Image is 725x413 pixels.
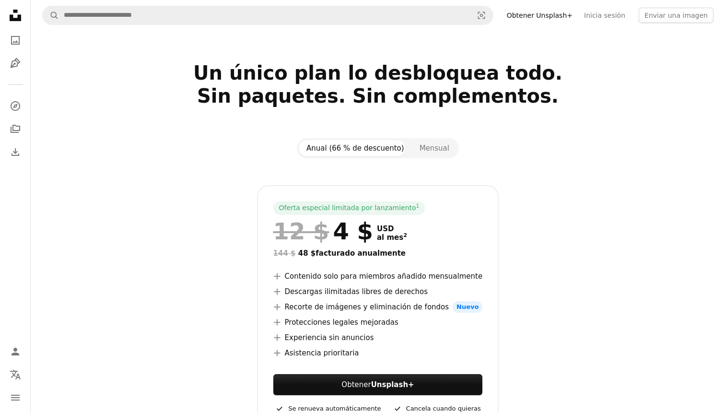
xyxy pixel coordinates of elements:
a: Obtener Unsplash+ [501,8,578,23]
span: 144 $ [273,249,296,258]
span: al mes [377,233,407,242]
strong: Unsplash+ [371,380,414,389]
sup: 2 [403,232,407,238]
a: Inicio — Unsplash [6,6,25,27]
div: Oferta especial limitada por lanzamiento [273,201,425,215]
a: 2 [401,233,409,242]
li: Experiencia sin anuncios [273,332,483,343]
button: Menú [6,388,25,407]
button: ObtenerUnsplash+ [273,374,483,395]
form: Encuentra imágenes en todo el sitio [42,6,493,25]
a: Fotos [6,31,25,50]
button: Idioma [6,365,25,384]
li: Descargas ilimitadas libres de derechos [273,286,483,297]
span: USD [377,224,407,233]
div: 48 $ facturado anualmente [273,248,483,259]
a: Inicia sesión [578,8,631,23]
button: Buscar en Unsplash [43,6,59,24]
h2: Un único plan lo desbloquea todo. Sin paquetes. Sin complementos. [67,61,689,130]
li: Asistencia prioritaria [273,347,483,359]
a: Historial de descargas [6,142,25,162]
li: Protecciones legales mejoradas [273,317,483,328]
button: Anual (66 % de descuento) [299,140,412,156]
button: Enviar una imagen [639,8,713,23]
button: Mensual [412,140,457,156]
li: Contenido solo para miembros añadido mensualmente [273,271,483,282]
button: Búsqueda visual [470,6,493,24]
a: Colecciones [6,119,25,139]
span: Nuevo [453,301,482,313]
a: Iniciar sesión / Registrarse [6,342,25,361]
div: 4 $ [273,219,373,244]
li: Recorte de imágenes y eliminación de fondos [273,301,483,313]
span: 12 $ [273,219,329,244]
a: Ilustraciones [6,54,25,73]
a: 1 [414,203,421,213]
sup: 1 [416,203,420,209]
a: Explorar [6,96,25,116]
